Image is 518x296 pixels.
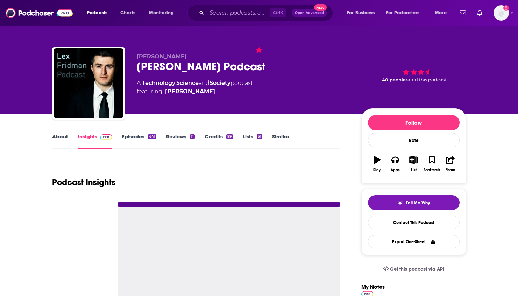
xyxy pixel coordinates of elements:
[390,266,444,272] span: Get this podcast via API
[391,168,400,172] div: Apps
[148,134,156,139] div: 641
[100,134,112,140] img: Podchaser Pro
[52,177,115,188] h1: Podcast Insights
[295,11,324,15] span: Open Advanced
[210,80,230,86] a: Society
[457,7,469,19] a: Show notifications dropdown
[82,7,116,19] button: open menu
[373,168,381,172] div: Play
[54,48,123,118] img: Lex Fridman Podcast
[503,5,509,11] svg: Add a profile image
[368,195,460,210] button: tell me why sparkleTell Me Why
[494,5,509,21] button: Show profile menu
[386,151,404,176] button: Apps
[406,200,430,206] span: Tell Me Why
[368,133,460,147] div: Rate
[78,133,112,149] a: InsightsPodchaser Pro
[411,168,417,172] div: List
[292,9,327,17] button: Open AdvancedNew
[494,5,509,21] span: Logged in as WE_Broadcast
[430,7,455,19] button: open menu
[314,4,327,11] span: New
[137,87,253,96] span: featuring
[361,53,466,96] div: 40 peoplerated this podcast
[149,8,174,18] span: Monitoring
[404,151,423,176] button: List
[6,6,73,20] img: Podchaser - Follow, Share and Rate Podcasts
[144,7,183,19] button: open menu
[120,8,135,18] span: Charts
[257,134,262,139] div: 51
[190,134,195,139] div: 11
[270,8,286,17] span: Ctrl K
[205,133,233,149] a: Credits99
[87,8,107,18] span: Podcasts
[382,7,430,19] button: open menu
[368,235,460,248] button: Export One-Sheet
[116,7,140,19] a: Charts
[435,8,447,18] span: More
[272,133,289,149] a: Similar
[199,80,210,86] span: and
[347,8,375,18] span: For Business
[361,283,385,296] label: My Notes
[377,261,450,278] a: Get this podcast via API
[122,133,156,149] a: Episodes641
[406,77,446,82] span: rated this podcast
[423,151,441,176] button: Bookmark
[368,216,460,229] a: Contact This Podcast
[166,133,195,149] a: Reviews11
[176,80,199,86] a: Science
[441,151,459,176] button: Share
[137,53,187,60] span: [PERSON_NAME]
[474,7,485,19] a: Show notifications dropdown
[368,115,460,130] button: Follow
[446,168,455,172] div: Share
[52,133,68,149] a: About
[207,7,270,19] input: Search podcasts, credits, & more...
[424,168,440,172] div: Bookmark
[243,133,262,149] a: Lists51
[175,80,176,86] span: ,
[386,8,420,18] span: For Podcasters
[142,80,175,86] a: Technology
[494,5,509,21] img: User Profile
[342,7,383,19] button: open menu
[397,200,403,206] img: tell me why sparkle
[382,77,406,82] span: 40 people
[165,87,215,96] a: [PERSON_NAME]
[368,151,386,176] button: Play
[137,79,253,96] div: A podcast
[194,5,340,21] div: Search podcasts, credits, & more...
[226,134,233,139] div: 99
